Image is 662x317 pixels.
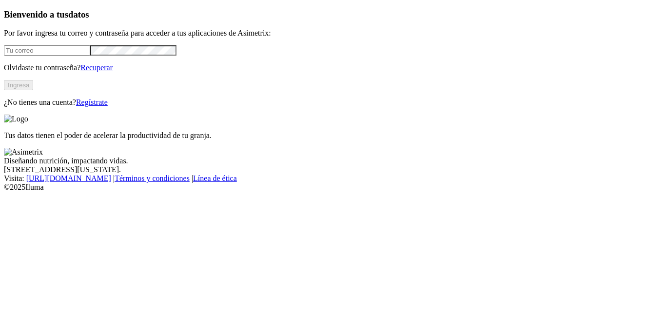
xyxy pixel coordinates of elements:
p: Tus datos tienen el poder de acelerar la productividad de tu granja. [4,131,658,140]
a: Regístrate [76,98,108,106]
p: Por favor ingresa tu correo y contraseña para acceder a tus aplicaciones de Asimetrix: [4,29,658,38]
div: Visita : | | [4,174,658,183]
a: Términos y condiciones [115,174,190,182]
a: [URL][DOMAIN_NAME] [26,174,111,182]
input: Tu correo [4,45,90,56]
div: Diseñando nutrición, impactando vidas. [4,157,658,165]
p: Olvidaste tu contraseña? [4,63,658,72]
a: Línea de ética [193,174,237,182]
span: datos [68,9,89,20]
div: © 2025 Iluma [4,183,658,192]
div: [STREET_ADDRESS][US_STATE]. [4,165,658,174]
img: Asimetrix [4,148,43,157]
img: Logo [4,115,28,123]
a: Recuperar [80,63,113,72]
h3: Bienvenido a tus [4,9,658,20]
button: Ingresa [4,80,33,90]
p: ¿No tienes una cuenta? [4,98,658,107]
